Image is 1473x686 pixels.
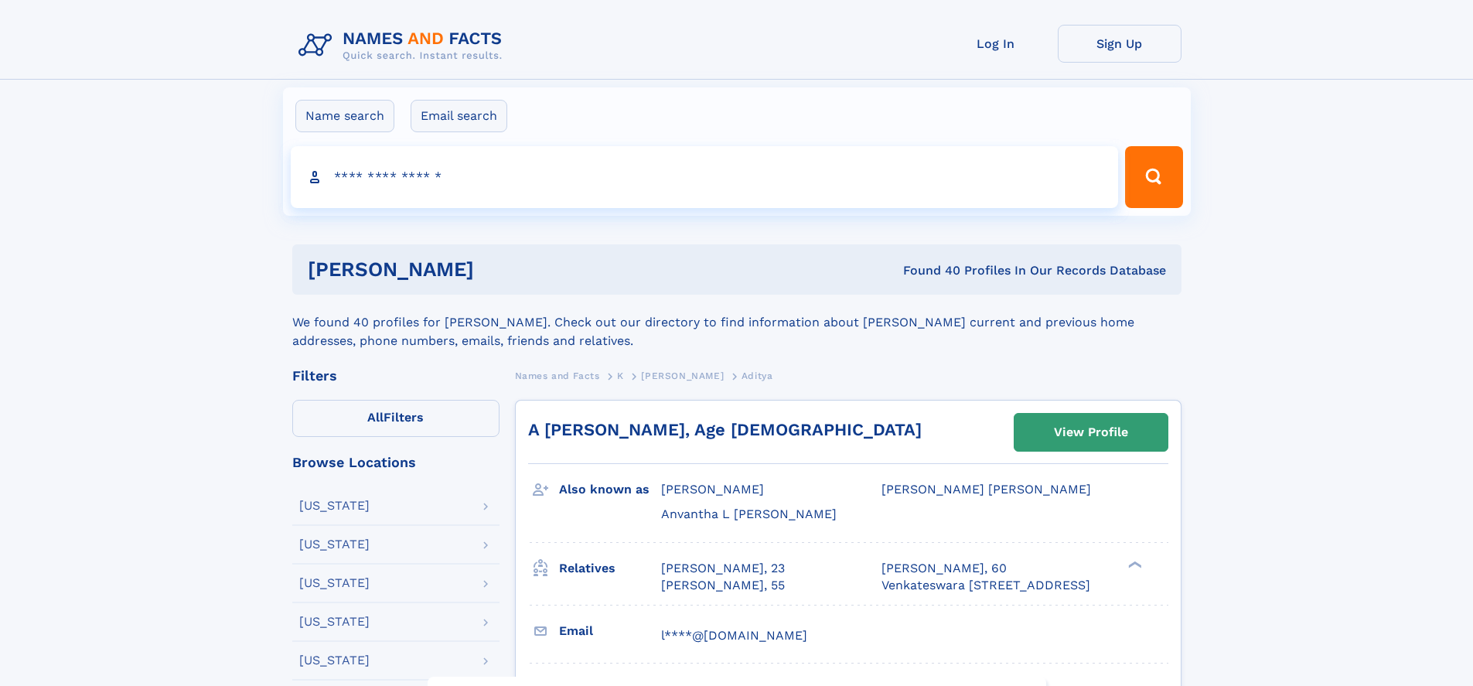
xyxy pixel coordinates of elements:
div: Found 40 Profiles In Our Records Database [688,262,1166,279]
a: [PERSON_NAME], 60 [881,560,1007,577]
span: K [617,370,624,381]
div: [US_STATE] [299,577,370,589]
a: K [617,366,624,385]
a: [PERSON_NAME], 55 [661,577,785,594]
a: [PERSON_NAME], 23 [661,560,785,577]
a: A [PERSON_NAME], Age [DEMOGRAPHIC_DATA] [528,420,922,439]
div: [US_STATE] [299,654,370,667]
span: [PERSON_NAME] [PERSON_NAME] [881,482,1091,497]
span: Aditya [742,370,773,381]
input: search input [291,146,1119,208]
button: Search Button [1125,146,1182,208]
a: Sign Up [1058,25,1181,63]
img: Logo Names and Facts [292,25,515,67]
h3: Also known as [559,476,661,503]
a: Names and Facts [515,366,600,385]
span: [PERSON_NAME] [641,370,724,381]
div: Browse Locations [292,456,500,469]
div: We found 40 profiles for [PERSON_NAME]. Check out our directory to find information about [PERSON... [292,295,1181,350]
div: View Profile [1054,415,1128,450]
span: Anvantha L [PERSON_NAME] [661,507,837,521]
label: Name search [295,100,394,132]
div: [US_STATE] [299,500,370,512]
h3: Relatives [559,555,661,582]
a: [PERSON_NAME] [641,366,724,385]
div: ❯ [1124,559,1143,569]
div: [US_STATE] [299,538,370,551]
div: Filters [292,369,500,383]
a: View Profile [1014,414,1168,451]
label: Email search [411,100,507,132]
a: Log In [934,25,1058,63]
a: Venkateswara [STREET_ADDRESS] [881,577,1090,594]
h3: Email [559,618,661,644]
h1: [PERSON_NAME] [308,260,689,279]
span: All [367,410,384,425]
div: [US_STATE] [299,616,370,628]
span: [PERSON_NAME] [661,482,764,497]
label: Filters [292,400,500,437]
